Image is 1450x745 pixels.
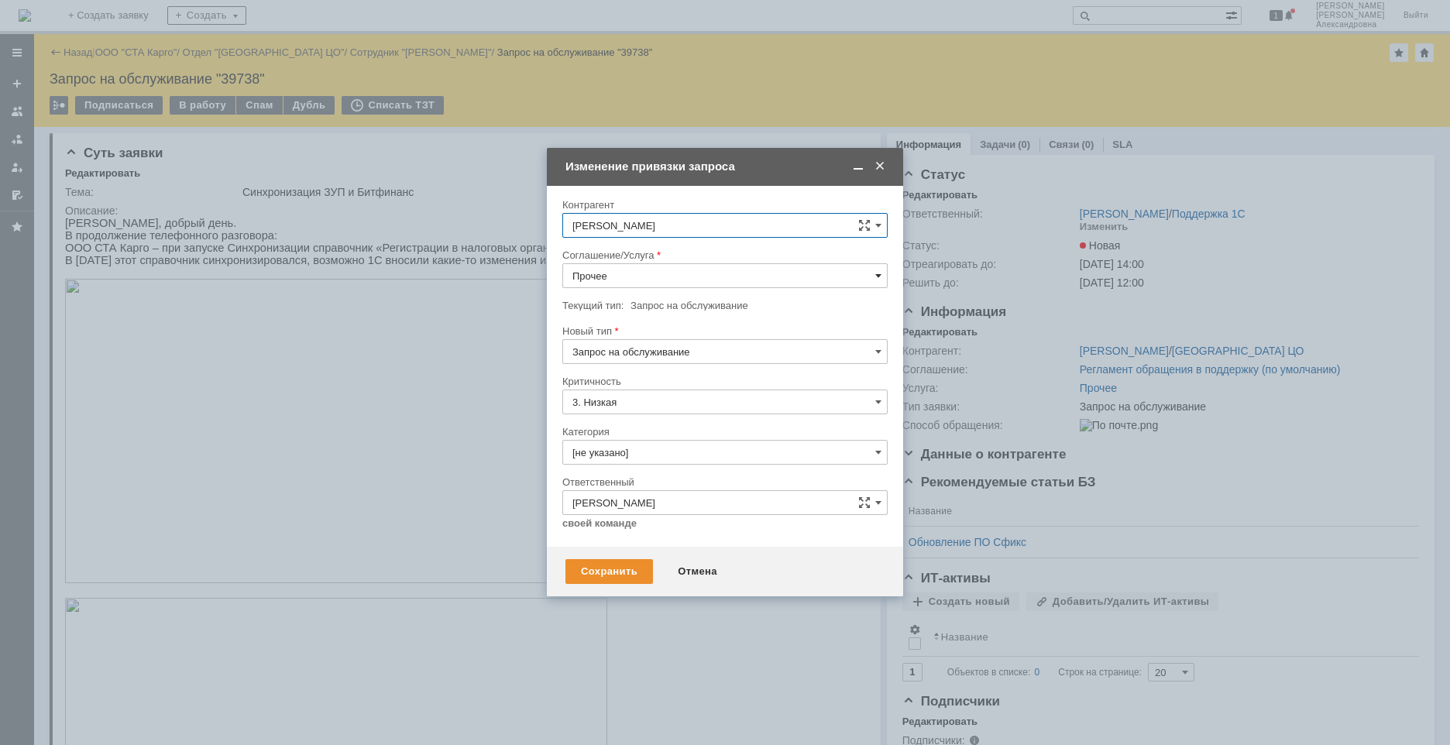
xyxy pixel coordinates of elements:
div: Ответственный [562,477,885,487]
span: Сложная форма [858,219,871,232]
div: Контрагент [562,200,885,210]
a: своей команде [562,517,637,530]
span: Запрос на обслуживание [631,300,748,311]
div: Критичность [562,376,885,386]
label: Текущий тип: [562,300,624,311]
span: Закрыть [872,160,888,173]
div: Соглашение/Услуга [562,250,885,260]
div: Категория [562,427,885,437]
div: Новый тип [562,326,885,336]
div: Изменение привязки запроса [565,160,888,173]
span: Сложная форма [858,496,871,509]
span: Свернуть (Ctrl + M) [850,160,866,173]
